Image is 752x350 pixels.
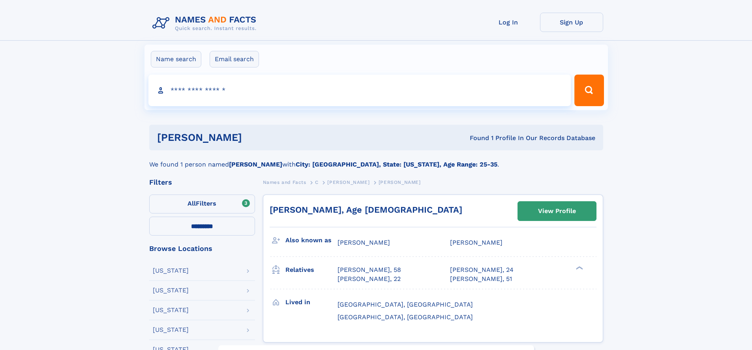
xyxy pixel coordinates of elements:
[285,234,338,247] h3: Also known as
[149,195,255,213] label: Filters
[338,275,401,283] a: [PERSON_NAME], 22
[338,266,401,274] a: [PERSON_NAME], 58
[270,205,462,215] a: [PERSON_NAME], Age [DEMOGRAPHIC_DATA]
[450,239,503,246] span: [PERSON_NAME]
[229,161,282,168] b: [PERSON_NAME]
[210,51,259,67] label: Email search
[148,75,571,106] input: search input
[157,133,356,142] h1: [PERSON_NAME]
[315,180,319,185] span: C
[379,180,421,185] span: [PERSON_NAME]
[338,313,473,321] span: [GEOGRAPHIC_DATA], [GEOGRAPHIC_DATA]
[338,239,390,246] span: [PERSON_NAME]
[450,266,514,274] a: [PERSON_NAME], 24
[149,179,255,186] div: Filters
[263,177,306,187] a: Names and Facts
[574,266,583,271] div: ❯
[149,13,263,34] img: Logo Names and Facts
[153,307,189,313] div: [US_STATE]
[518,202,596,221] a: View Profile
[327,177,369,187] a: [PERSON_NAME]
[188,200,196,207] span: All
[477,13,540,32] a: Log In
[315,177,319,187] a: C
[450,275,512,283] a: [PERSON_NAME], 51
[338,301,473,308] span: [GEOGRAPHIC_DATA], [GEOGRAPHIC_DATA]
[356,134,595,142] div: Found 1 Profile In Our Records Database
[285,296,338,309] h3: Lived in
[540,13,603,32] a: Sign Up
[149,245,255,252] div: Browse Locations
[285,263,338,277] h3: Relatives
[153,287,189,294] div: [US_STATE]
[153,327,189,333] div: [US_STATE]
[149,150,603,169] div: We found 1 person named with .
[538,202,576,220] div: View Profile
[296,161,497,168] b: City: [GEOGRAPHIC_DATA], State: [US_STATE], Age Range: 25-35
[574,75,604,106] button: Search Button
[151,51,201,67] label: Name search
[327,180,369,185] span: [PERSON_NAME]
[153,268,189,274] div: [US_STATE]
